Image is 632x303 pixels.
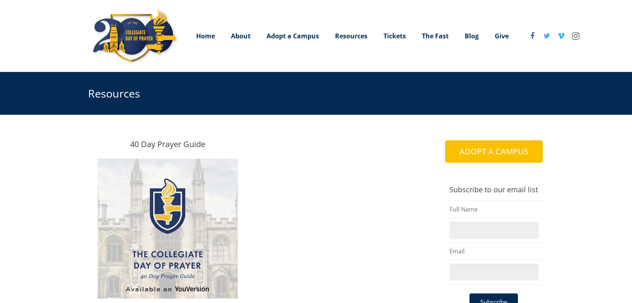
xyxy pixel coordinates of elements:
[449,185,538,195] h4: Subscribe to our email list
[445,140,543,163] a: ADOPT A CAMPUS
[383,32,406,40] span: Tickets
[88,7,180,65] img: Collegiate Day of Prayer Logo 200th anniversary
[465,32,479,40] span: Blog
[335,32,367,40] span: Resources
[525,29,540,43] a: Facebook
[188,26,223,46] a: Home
[554,29,568,43] a: Vimeo
[540,29,554,43] a: Twitter
[443,242,544,260] td: Email
[414,26,457,46] a: The Fast
[327,26,375,46] a: Resources
[422,32,449,40] span: The Fast
[223,26,259,46] a: About
[231,32,251,40] span: About
[259,26,327,46] a: Adopt a Campus
[196,32,215,40] span: Home
[88,86,140,101] h1: Resources
[487,26,517,46] a: Give
[495,32,509,40] span: Give
[375,26,414,46] a: Tickets
[457,26,487,46] a: Blog
[568,29,583,43] a: Instagram
[267,32,319,40] span: Adopt a Campus
[443,200,544,218] td: Full Name
[88,139,248,150] h3: 40 Day Prayer Guide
